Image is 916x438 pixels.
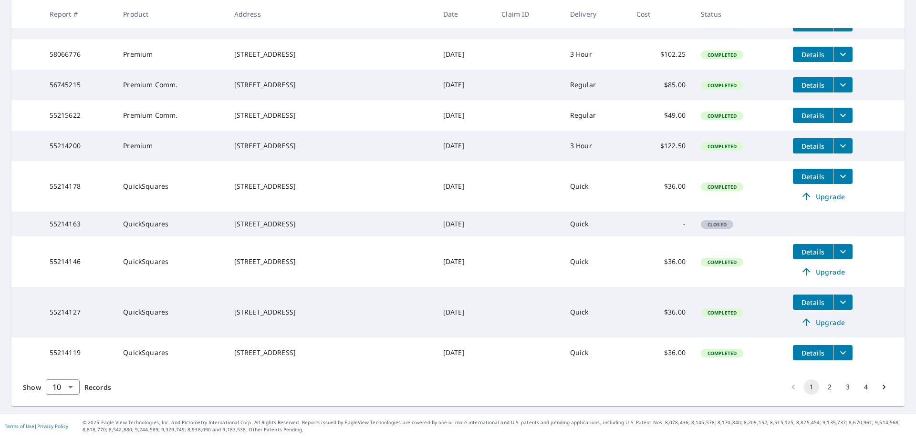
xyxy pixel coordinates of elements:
td: 55214200 [42,131,116,161]
button: filesDropdownBtn-58066776 [833,47,853,62]
button: filesDropdownBtn-55214178 [833,169,853,184]
td: [DATE] [436,70,494,100]
a: Terms of Use [5,423,34,429]
span: Details [799,298,827,307]
div: 10 [46,374,80,400]
button: detailsBtn-58066776 [793,47,833,62]
td: 55214127 [42,287,116,337]
button: filesDropdownBtn-55214127 [833,295,853,310]
button: Go to page 3 [840,379,855,395]
button: detailsBtn-56745215 [793,77,833,92]
td: Premium [115,39,226,70]
span: Details [799,81,827,90]
p: © 2025 Eagle View Technologies, Inc. and Pictometry International Corp. All Rights Reserved. Repo... [83,419,911,433]
td: $102.25 [629,39,693,70]
span: Completed [702,309,742,316]
div: [STREET_ADDRESS] [234,307,428,317]
td: Regular [562,100,629,131]
td: $36.00 [629,287,693,337]
td: $36.00 [629,161,693,212]
div: [STREET_ADDRESS] [234,257,428,266]
span: Details [799,348,827,357]
td: 56745215 [42,70,116,100]
td: 55214146 [42,236,116,287]
td: [DATE] [436,161,494,212]
td: Premium Comm. [115,100,226,131]
span: Details [799,111,827,120]
td: Quick [562,287,629,337]
td: [DATE] [436,212,494,236]
button: Go to next page [876,379,892,395]
button: page 1 [804,379,819,395]
a: Upgrade [793,264,853,279]
span: Closed [702,221,732,228]
td: 55214163 [42,212,116,236]
td: 55214119 [42,337,116,368]
span: Upgrade [799,266,847,277]
span: Records [84,383,111,392]
td: $49.00 [629,100,693,131]
button: detailsBtn-55214127 [793,295,833,310]
div: [STREET_ADDRESS] [234,80,428,90]
span: Show [23,383,41,392]
div: [STREET_ADDRESS] [234,141,428,151]
span: Upgrade [799,316,847,328]
button: detailsBtn-55215622 [793,108,833,123]
td: 55214178 [42,161,116,212]
button: Go to page 4 [858,379,874,395]
div: [STREET_ADDRESS] [234,50,428,59]
a: Upgrade [793,315,853,330]
td: QuickSquares [115,337,226,368]
td: QuickSquares [115,287,226,337]
button: filesDropdownBtn-55214200 [833,138,853,153]
td: $36.00 [629,337,693,368]
td: QuickSquares [115,212,226,236]
td: QuickSquares [115,161,226,212]
td: 3 Hour [562,39,629,70]
td: Quick [562,337,629,368]
td: [DATE] [436,236,494,287]
a: Privacy Policy [37,423,68,429]
div: [STREET_ADDRESS] [234,111,428,120]
button: detailsBtn-55214146 [793,244,833,259]
nav: pagination navigation [784,379,893,395]
button: filesDropdownBtn-55214146 [833,244,853,259]
button: filesDropdownBtn-56745215 [833,77,853,92]
span: Completed [702,259,742,265]
td: [DATE] [436,287,494,337]
td: 58066776 [42,39,116,70]
p: | [5,423,68,429]
span: Details [799,142,827,151]
span: Completed [702,143,742,150]
span: Details [799,247,827,256]
div: [STREET_ADDRESS] [234,219,428,229]
td: Premium Comm. [115,70,226,100]
td: $122.50 [629,131,693,161]
button: filesDropdownBtn-55215622 [833,108,853,123]
div: [STREET_ADDRESS] [234,348,428,357]
td: Premium [115,131,226,161]
button: detailsBtn-55214178 [793,169,833,184]
td: Regular [562,70,629,100]
span: Upgrade [799,191,847,202]
td: [DATE] [436,337,494,368]
span: Completed [702,51,742,58]
td: Quick [562,212,629,236]
button: filesDropdownBtn-55214119 [833,345,853,360]
span: Completed [702,183,742,190]
div: Show 10 records [46,379,80,395]
button: Go to page 2 [822,379,837,395]
a: Upgrade [793,189,853,204]
td: 3 Hour [562,131,629,161]
span: Details [799,50,827,59]
td: QuickSquares [115,236,226,287]
td: - [629,212,693,236]
td: 55215622 [42,100,116,131]
td: Quick [562,161,629,212]
span: Completed [702,82,742,89]
span: Details [799,172,827,181]
td: Quick [562,236,629,287]
td: $36.00 [629,236,693,287]
span: Completed [702,350,742,357]
div: [STREET_ADDRESS] [234,182,428,191]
